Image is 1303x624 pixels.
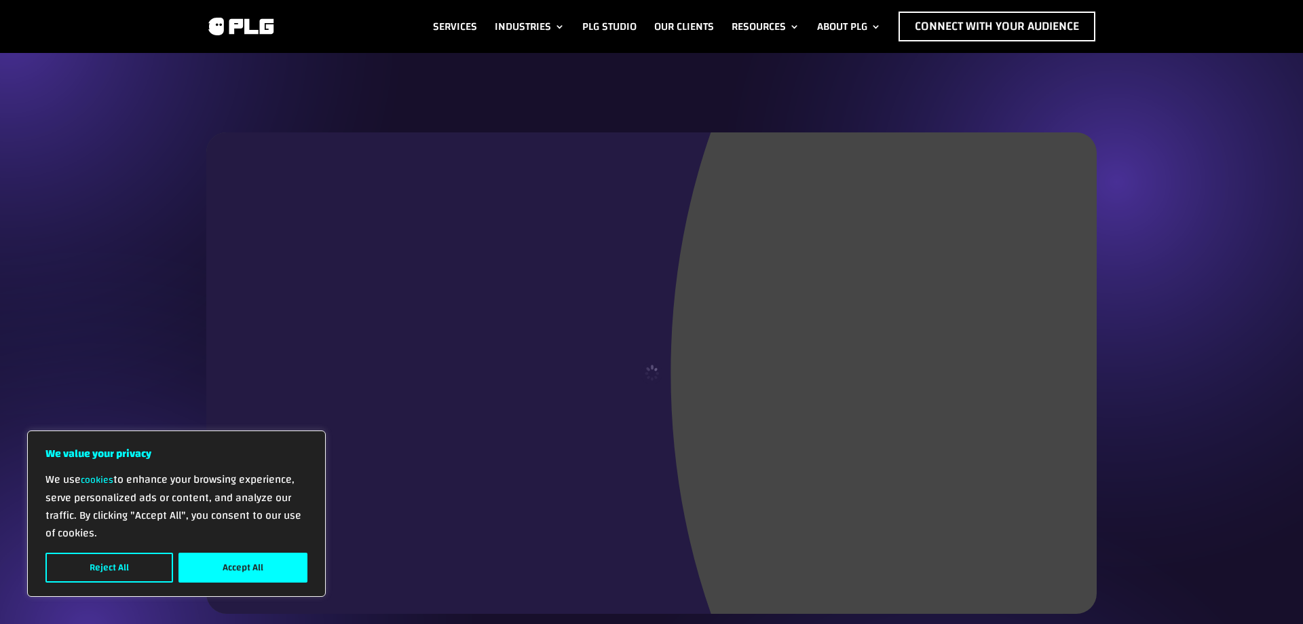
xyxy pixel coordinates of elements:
button: Accept All [178,553,307,583]
a: Services [433,12,477,41]
a: cookies [81,471,113,489]
a: Resources [732,12,799,41]
a: Our Clients [654,12,714,41]
a: Connect with Your Audience [899,12,1095,41]
button: Reject All [45,553,173,583]
a: PLG Studio [582,12,637,41]
a: About PLG [817,12,881,41]
a: Industries [495,12,565,41]
p: We use to enhance your browsing experience, serve personalized ads or content, and analyze our tr... [45,471,307,542]
iframe: Chat Widget [1235,559,1303,624]
div: We value your privacy [27,430,326,597]
p: We value your privacy [45,445,307,462]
